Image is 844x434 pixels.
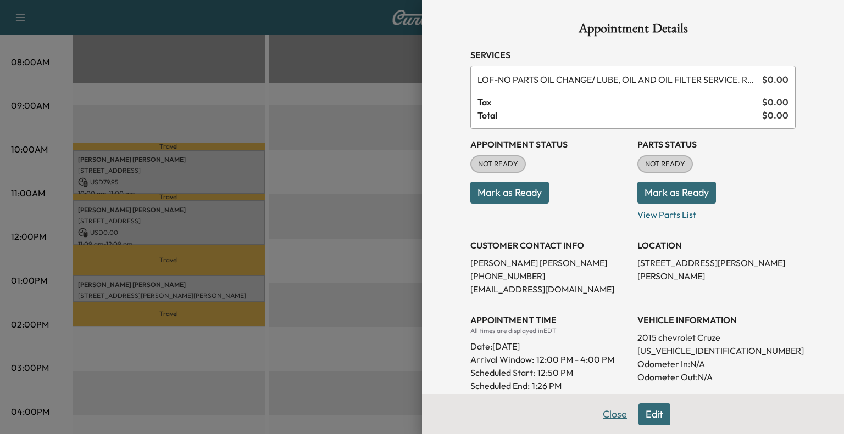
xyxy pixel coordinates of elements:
[470,138,629,151] h3: Appointment Status
[536,353,614,366] span: 12:00 PM - 4:00 PM
[637,138,796,151] h3: Parts Status
[470,353,629,366] p: Arrival Window:
[470,239,629,252] h3: CUSTOMER CONTACT INFO
[470,379,530,392] p: Scheduled End:
[470,366,535,379] p: Scheduled Start:
[477,109,762,122] span: Total
[638,159,692,170] span: NOT READY
[637,370,796,384] p: Odometer Out: N/A
[637,204,796,221] p: View Parts List
[637,344,796,357] p: [US_VEHICLE_IDENTIFICATION_NUMBER]
[637,239,796,252] h3: LOCATION
[470,326,629,335] div: All times are displayed in EDT
[532,379,562,392] p: 1:26 PM
[470,283,629,296] p: [EMAIL_ADDRESS][DOMAIN_NAME]
[470,22,796,40] h1: Appointment Details
[470,313,629,326] h3: APPOINTMENT TIME
[637,256,796,283] p: [STREET_ADDRESS][PERSON_NAME][PERSON_NAME]
[638,403,670,425] button: Edit
[470,269,629,283] p: [PHONE_NUMBER]
[537,366,573,379] p: 12:50 PM
[762,73,789,86] span: $ 0.00
[637,357,796,370] p: Odometer In: N/A
[470,335,629,353] div: Date: [DATE]
[637,313,796,326] h3: VEHICLE INFORMATION
[596,403,634,425] button: Close
[471,159,525,170] span: NOT READY
[762,95,789,109] span: $ 0.00
[762,109,789,122] span: $ 0.00
[470,48,796,61] h3: Services
[637,331,796,344] p: 2015 chevrolet Cruze
[477,73,758,86] span: NO PARTS OIL CHANGE/ LUBE, OIL AND OIL FILTER SERVICE. RESET OIL LIFE MONITOR. HAZARDOUS WASTE FE...
[477,95,762,109] span: Tax
[637,182,716,204] button: Mark as Ready
[470,256,629,269] p: [PERSON_NAME] [PERSON_NAME]
[470,182,549,204] button: Mark as Ready
[470,392,629,405] p: Duration: 36 minutes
